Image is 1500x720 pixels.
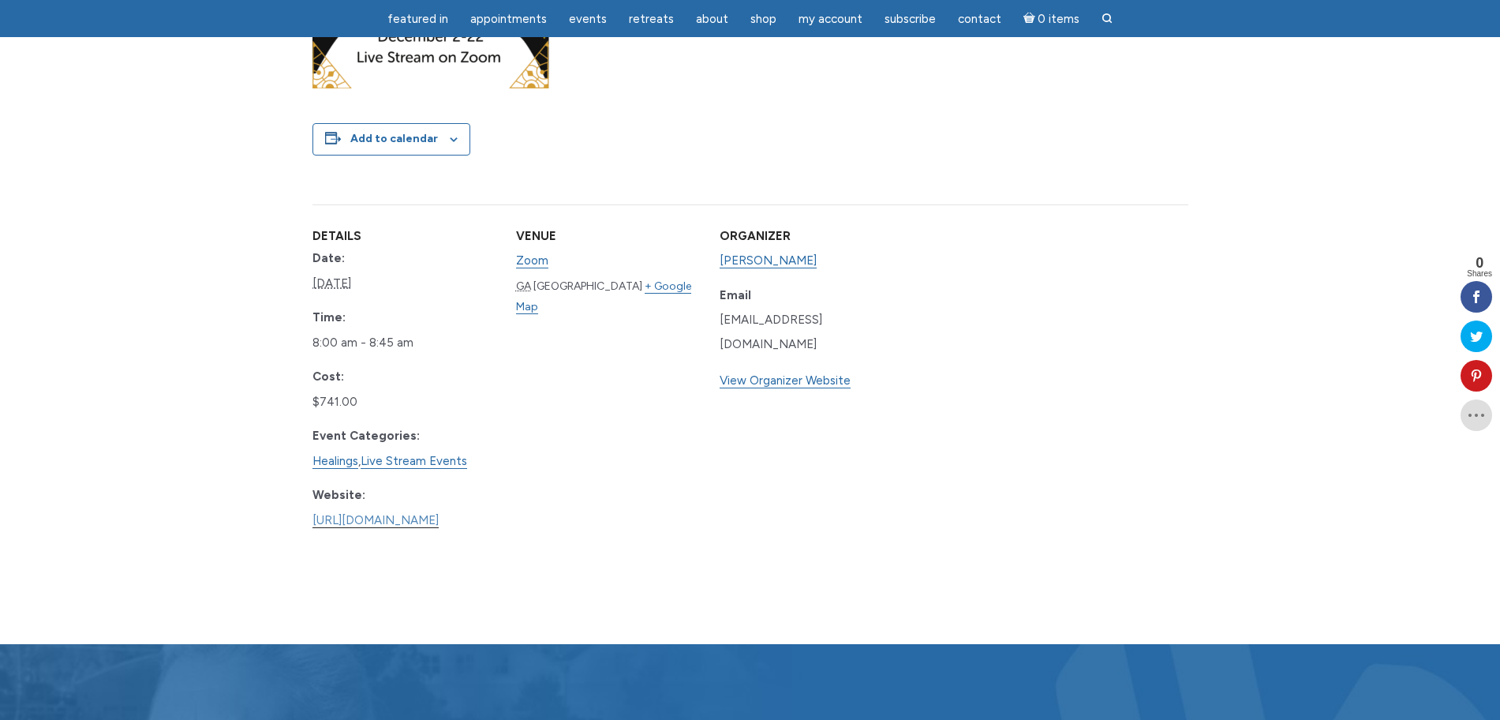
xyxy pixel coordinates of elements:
span: Retreats [629,12,674,26]
dt: Event Categories: [312,426,497,445]
span: Subscribe [885,12,936,26]
a: Zoom [516,253,548,268]
span: About [696,12,728,26]
a: Cart0 items [1014,2,1090,35]
a: My Account [789,4,872,35]
a: Retreats [619,4,683,35]
a: Shop [741,4,786,35]
a: [URL][DOMAIN_NAME] [312,513,439,528]
a: + Google Map [516,279,691,314]
button: View links to add events to your calendar [350,132,438,145]
span: 0 [1467,256,1492,270]
span: 0 items [1038,13,1079,25]
dd: $741.00 [312,390,497,414]
h2: Details [312,230,497,243]
dt: Time: [312,308,497,327]
a: Subscribe [875,4,945,35]
span: My Account [799,12,862,26]
i: Cart [1023,12,1038,26]
h2: Organizer [720,230,904,243]
div: 2025-12-02 [312,331,497,355]
a: View Organizer Website [720,373,851,388]
dd: , [312,449,497,474]
dt: Email [720,286,904,305]
a: [PERSON_NAME] [720,253,817,268]
dt: Website: [312,486,497,504]
a: About [686,4,738,35]
a: Contact [948,4,1011,35]
abbr: 2025-12-02 [312,276,351,291]
dt: Date: [312,249,497,268]
dd: [EMAIL_ADDRESS][DOMAIN_NAME] [720,308,904,356]
a: Live Stream Events [361,454,467,469]
a: featured in [378,4,458,35]
span: Contact [958,12,1001,26]
abbr: Georgia [516,279,531,293]
span: Events [569,12,607,26]
a: Healings [312,454,358,469]
span: Shop [750,12,776,26]
span: featured in [387,12,448,26]
h2: Venue [516,230,701,243]
span: Shares [1467,270,1492,278]
a: Appointments [461,4,556,35]
dt: Cost: [312,367,497,386]
span: [GEOGRAPHIC_DATA] [533,279,642,293]
span: Appointments [470,12,547,26]
a: Events [559,4,616,35]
